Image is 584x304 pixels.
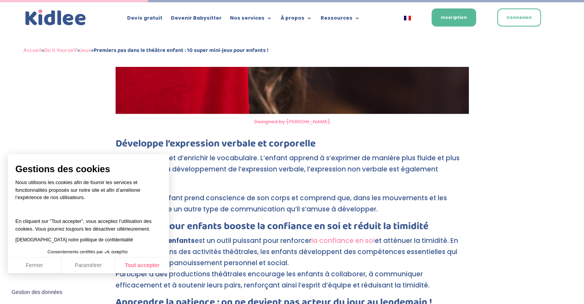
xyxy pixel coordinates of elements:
[104,241,127,264] svg: Axeptio
[23,46,41,55] a: Accueil
[497,8,541,27] a: Connexion
[94,46,268,55] strong: Premiers pas dans le théâtre enfant : 10 super mini-jeux pour enfants !
[116,221,469,235] h3: Le théâtre pour enfants booste la confiance en soi et réduit la timidité
[7,284,67,301] button: Fermer le widget sans consentement
[8,257,61,274] button: Fermer
[320,15,360,24] a: Ressources
[23,8,88,28] img: logo_kidlee_bleu
[61,257,115,274] button: Paramétrer
[280,15,312,24] a: À propos
[12,289,62,296] span: Gestion des données
[116,193,469,221] p: Petit à petit, l’enfant prend conscience de son corps et comprend que, dans les mouvements et les...
[44,46,77,55] a: Do It Yourself
[404,16,411,20] img: Français
[230,15,272,24] a: Nos services
[80,46,91,55] a: Jeux
[432,8,476,27] a: Inscription
[15,210,161,233] p: En cliquant sur ”Tout accepter”, vous acceptez l’utilisation des cookies. Vous pourrez toujours l...
[23,8,88,28] a: Kidlee Logo
[23,46,268,55] span: » » »
[15,163,161,175] span: Gestions des cookies
[15,179,161,206] p: Nous utilisons les cookies afin de fournir les services et fonctionnalités proposés sur notre sit...
[116,153,469,193] p: Le théâtre permet d’enrichir le vocabulaire. L’enfant apprend à s’exprimer de manière plus fluide...
[127,15,162,24] a: Devis gratuit
[115,257,169,274] button: Tout accepter
[15,237,133,243] a: [DEMOGRAPHIC_DATA] notre politique de confidentialité
[44,247,133,257] button: Consentements certifiés par
[48,250,103,254] span: Consentements certifiés par
[254,118,330,125] a: Designed by [PERSON_NAME]
[170,15,221,24] a: Devenir Babysitter
[116,235,469,297] p: Le est un outil puissant pour renforcer et atténuer la timidité. En s’engageant dans des activité...
[311,236,375,245] a: la confiance en soi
